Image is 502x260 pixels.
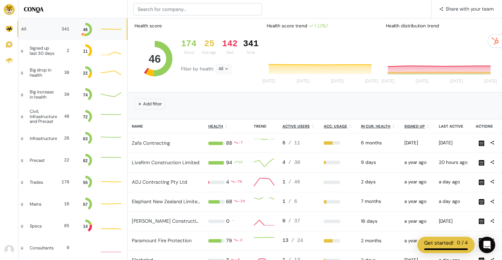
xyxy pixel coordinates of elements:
[215,64,232,75] div: All
[282,159,316,167] div: 4
[58,26,69,32] div: 341
[30,158,53,163] div: Precast
[226,159,232,167] div: 94
[243,50,259,55] div: Total
[21,27,53,31] div: All
[18,215,127,237] a: Specs 85 14
[416,79,429,84] tspan: [DATE]
[132,198,200,205] a: Elephant New Zealand Limited
[4,4,15,15] img: Brand
[128,119,204,133] th: Name
[450,79,463,84] tspan: [DATE]
[30,136,57,141] div: Infrastructure
[439,140,468,146] div: 2025-10-03 01:06pm
[291,238,303,243] span: / 24
[222,39,237,49] div: 142
[222,50,237,55] div: Bad
[62,48,69,54] div: 2
[404,218,431,225] div: 2024-05-15 11:26am
[282,218,316,225] div: 0
[62,91,69,98] div: 39
[135,99,165,109] button: Add filter
[226,198,232,206] div: 68
[18,149,127,171] a: Precast 22 82
[64,113,69,120] div: 48
[404,179,431,185] div: 2024-05-15 11:28am
[331,79,344,84] tspan: [DATE]
[30,224,53,229] div: Specs
[181,50,196,55] div: Good
[282,124,310,129] u: Active users
[133,21,163,31] div: Health score
[30,246,54,250] div: Consultants
[361,179,396,185] div: 2025-10-05 10:00pm
[472,119,502,133] th: Actions
[61,69,69,76] div: 30
[324,181,353,184] div: 2%
[439,218,468,225] div: 2025-09-24 01:53pm
[282,198,316,206] div: 1
[365,79,378,84] tspan: [DATE]
[288,199,297,204] span: / 6
[404,159,431,166] div: 2024-05-15 11:28am
[484,79,497,84] tspan: [DATE]
[361,159,396,166] div: 2025-09-28 09:00pm
[132,237,192,244] a: Paramount Fire Protection
[202,39,217,49] div: 25
[30,202,53,207] div: Mains
[18,40,127,62] a: Signed up last 30 days 2 11
[30,46,57,56] div: Signed up last 30 days
[404,140,431,146] div: 2025-02-11 03:07pm
[62,135,69,142] div: 26
[58,179,69,185] div: 178
[361,140,396,146] div: 2025-03-23 10:00pm
[479,237,495,253] div: Open Intercom Messenger
[404,198,431,205] div: 2024-05-15 11:26am
[324,161,353,164] div: 13%
[243,39,259,49] div: 341
[261,20,380,32] div: Health score trend
[181,66,215,72] span: Filter by health:
[132,179,187,185] a: ADJ Contracting Pty Ltd
[238,140,243,147] div: -7
[361,237,396,244] div: 2025-08-10 10:00pm
[58,223,69,229] div: 85
[238,237,242,245] div: -2
[181,39,196,49] div: 174
[208,124,223,129] u: Health
[226,237,232,245] div: 79
[361,218,396,225] div: 2025-09-21 10:00pm
[18,84,127,106] a: Big increase in health 39 74
[262,79,275,84] tspan: [DATE]
[324,141,353,145] div: 55%
[288,160,300,165] span: / 30
[361,198,396,205] div: 2025-03-09 10:00pm
[132,159,199,166] a: Livefirm Construction Limited
[58,201,69,207] div: 16
[132,140,170,146] a: Zafa Contracting
[18,237,127,259] a: Consultants 0
[238,159,243,167] div: 36
[282,179,316,186] div: 1
[324,239,353,243] div: 54%
[58,157,69,164] div: 22
[30,90,57,100] div: Big increase in health
[439,198,468,205] div: 2025-10-06 11:17am
[317,23,327,29] i: (2%)
[282,140,316,147] div: 6
[282,237,316,245] div: 13
[381,79,394,84] tspan: [DATE]
[439,159,468,166] div: 2025-10-06 06:51pm
[18,128,127,149] a: Infrastructure 26 63
[30,109,59,124] div: Civil, Infrastructure and Precast
[309,23,327,29] div: 1
[30,180,53,185] div: Trades
[235,179,242,186] div: -76
[238,198,245,206] div: -24
[324,220,353,223] div: 0%
[202,50,217,55] div: Average
[18,62,127,84] a: Big drop in health 30 22
[24,5,122,13] h5: CONQA
[226,140,232,147] div: 88
[250,119,279,133] th: Trend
